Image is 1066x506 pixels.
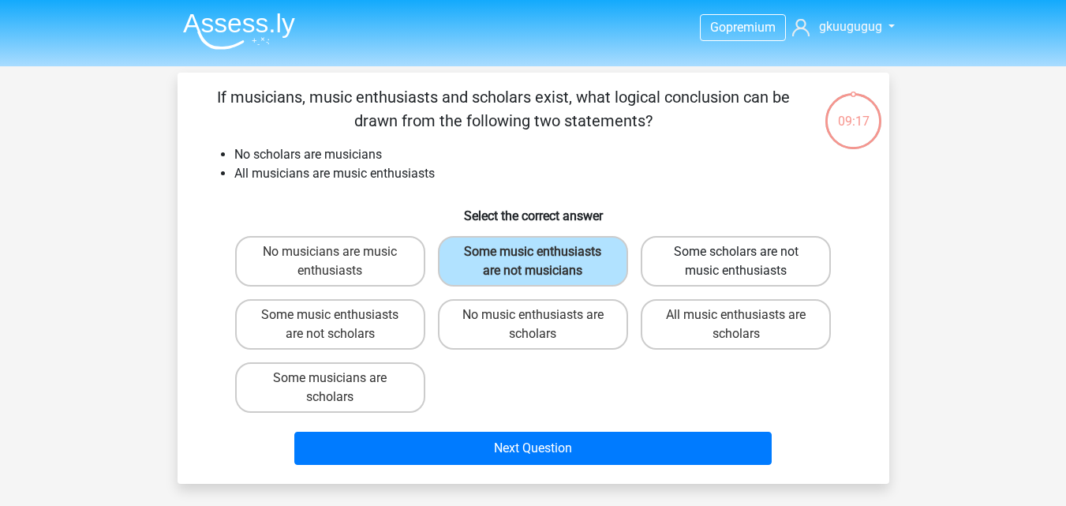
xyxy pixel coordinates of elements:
[183,13,295,50] img: Assessly
[786,17,896,36] a: gkuugugug
[824,92,883,131] div: 09:17
[710,20,726,35] span: Go
[203,196,864,223] h6: Select the correct answer
[438,299,628,350] label: No music enthusiasts are scholars
[726,20,776,35] span: premium
[203,85,805,133] p: If musicians, music enthusiasts and scholars exist, what logical conclusion can be drawn from the...
[235,362,425,413] label: Some musicians are scholars
[819,19,882,34] span: gkuugugug
[294,432,772,465] button: Next Question
[641,236,831,287] label: Some scholars are not music enthusiasts
[235,299,425,350] label: Some music enthusiasts are not scholars
[641,299,831,350] label: All music enthusiasts are scholars
[235,236,425,287] label: No musicians are music enthusiasts
[234,145,864,164] li: No scholars are musicians
[234,164,864,183] li: All musicians are music enthusiasts
[701,17,785,38] a: Gopremium
[438,236,628,287] label: Some music enthusiasts are not musicians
